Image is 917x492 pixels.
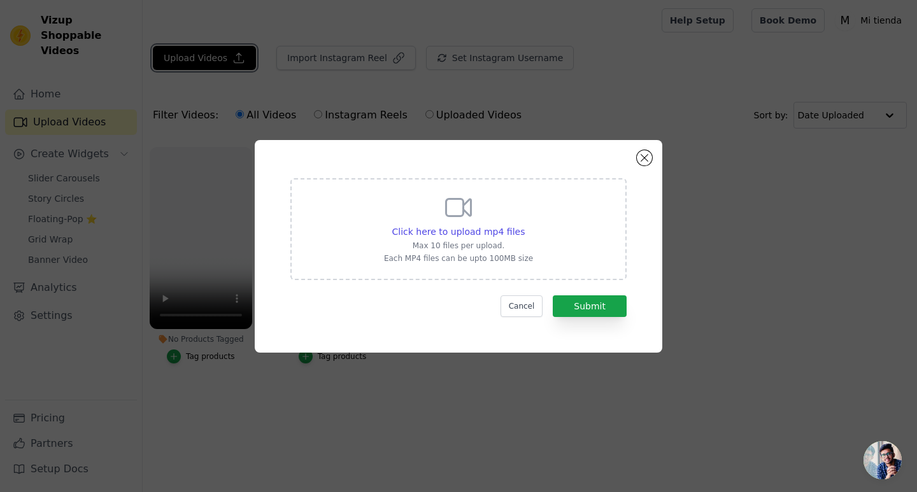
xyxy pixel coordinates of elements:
[501,295,543,317] button: Cancel
[553,295,627,317] button: Submit
[384,253,533,264] p: Each MP4 files can be upto 100MB size
[637,150,652,165] button: Close modal
[384,241,533,251] p: Max 10 files per upload.
[864,441,902,479] a: Open chat
[392,227,525,237] span: Click here to upload mp4 files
